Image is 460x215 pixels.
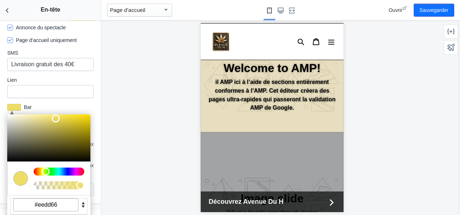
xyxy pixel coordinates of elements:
button: Menu [123,11,138,25]
button: Sauvegarder [414,4,454,17]
span: px [88,163,94,168]
span: Ouvrir [389,7,402,13]
span: px [88,141,94,147]
h2: Welcome to AMP! [8,38,135,52]
p: il AMP ici à l’aide de sections entièrement conformes à l’AMP. Cet éditeur créera des pages ultra... [8,55,135,89]
label: SMS [7,49,94,56]
span: Découvrez Avenue Du H [8,174,125,184]
label: Bar [21,104,94,111]
mat-select-trigger: Page d’accueil [110,7,145,13]
label: Page d’accueil uniquement [7,37,77,44]
label: Annonce du spectacle [7,24,66,31]
img: image [8,5,32,31]
label: Lien [7,76,94,84]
